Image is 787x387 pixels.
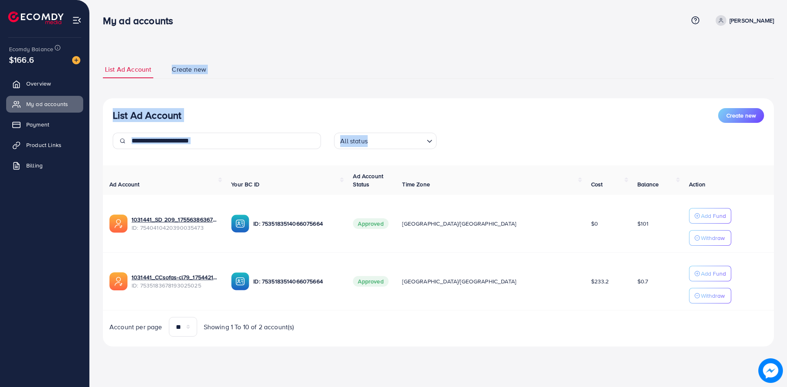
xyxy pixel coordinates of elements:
div: <span class='underline'>1031441_SD 209_1755638636719</span></br>7540410420390035473 [132,215,218,232]
button: Create new [718,108,764,123]
img: logo [8,11,64,24]
span: ID: 7535183678193025025 [132,281,218,290]
p: Withdraw [701,233,725,243]
span: $0 [591,220,598,228]
span: ID: 7540410420390035473 [132,224,218,232]
p: [PERSON_NAME] [730,16,774,25]
p: ID: 7535183514066075664 [253,219,340,229]
span: Product Links [26,141,61,149]
button: Add Fund [689,266,731,281]
h3: My ad accounts [103,15,180,27]
a: My ad accounts [6,96,83,112]
span: [GEOGRAPHIC_DATA]/[GEOGRAPHIC_DATA] [402,277,516,285]
p: Withdraw [701,291,725,301]
a: Product Links [6,137,83,153]
span: Cost [591,180,603,188]
span: $166.6 [9,54,34,66]
span: Your BC ID [231,180,259,188]
span: Showing 1 To 10 of 2 account(s) [204,322,294,332]
input: Search for option [370,134,423,147]
img: ic-ba-acc.ded83a64.svg [231,215,249,233]
p: Add Fund [701,269,726,278]
h3: List Ad Account [113,109,181,121]
img: image [72,56,80,64]
span: Ad Account [109,180,140,188]
button: Withdraw [689,230,731,246]
a: Overview [6,75,83,92]
a: 1031441_CCsofas-cl79_1754421714937 [132,273,218,281]
img: menu [72,16,82,25]
span: Ad Account Status [353,172,383,188]
span: List Ad Account [105,65,151,74]
div: Search for option [334,133,437,149]
span: $0.7 [637,277,648,285]
span: Overview [26,79,51,88]
span: Create new [172,65,206,74]
img: ic-ba-acc.ded83a64.svg [231,272,249,290]
button: Add Fund [689,208,731,224]
span: Create new [726,111,756,120]
span: Action [689,180,705,188]
span: Approved [353,218,388,229]
span: $233.2 [591,277,609,285]
a: Payment [6,116,83,133]
span: Ecomdy Balance [9,45,53,53]
img: ic-ads-acc.e4c84228.svg [109,272,127,290]
span: $101 [637,220,649,228]
span: Payment [26,120,49,129]
span: Time Zone [402,180,430,188]
span: Approved [353,276,388,287]
p: ID: 7535183514066075664 [253,276,340,286]
p: Add Fund [701,211,726,221]
a: 1031441_SD 209_1755638636719 [132,215,218,224]
button: Withdraw [689,288,731,303]
a: Billing [6,157,83,174]
span: [GEOGRAPHIC_DATA]/[GEOGRAPHIC_DATA] [402,220,516,228]
a: [PERSON_NAME] [712,15,774,26]
div: <span class='underline'>1031441_CCsofas-cl79_1754421714937</span></br>7535183678193025025 [132,273,218,290]
img: ic-ads-acc.e4c84228.svg [109,215,127,233]
span: Balance [637,180,659,188]
span: All status [339,135,369,147]
span: My ad accounts [26,100,68,108]
span: Billing [26,161,43,170]
img: image [760,360,782,382]
span: Account per page [109,322,162,332]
